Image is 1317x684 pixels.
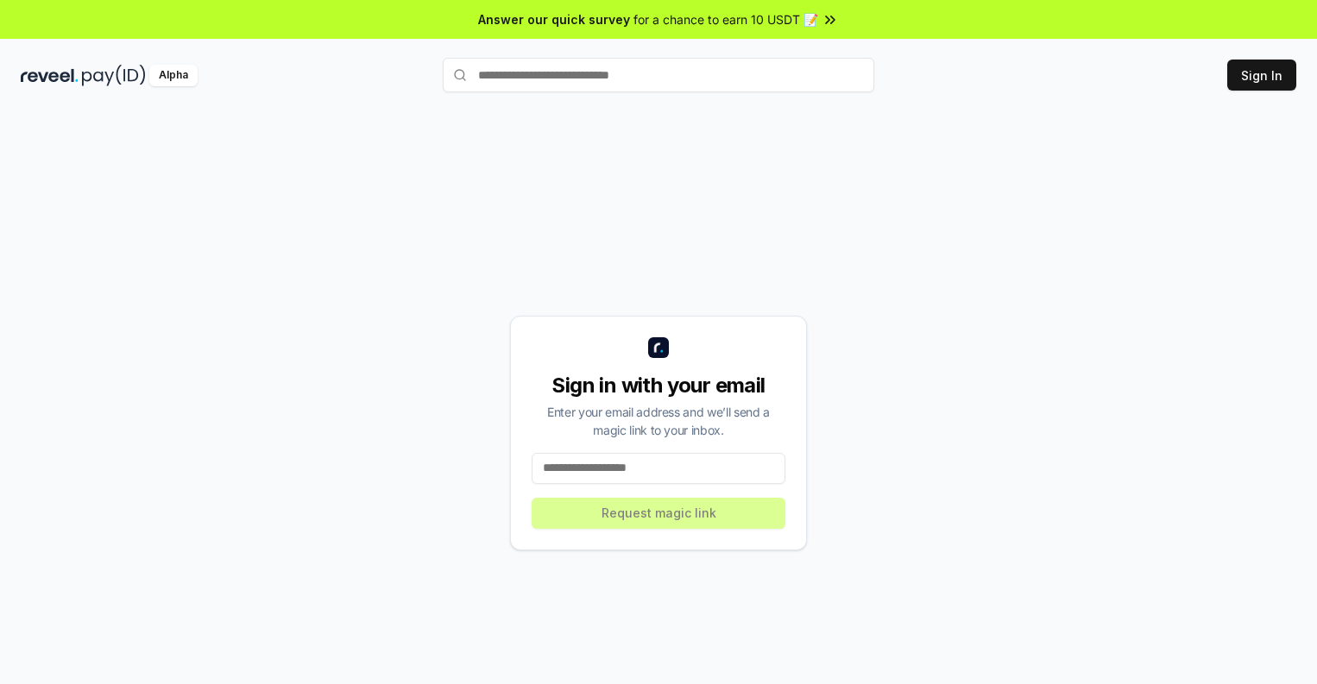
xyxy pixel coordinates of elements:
[648,337,669,358] img: logo_small
[82,65,146,86] img: pay_id
[532,372,785,399] div: Sign in with your email
[21,65,79,86] img: reveel_dark
[532,403,785,439] div: Enter your email address and we’ll send a magic link to your inbox.
[633,10,818,28] span: for a chance to earn 10 USDT 📝
[149,65,198,86] div: Alpha
[478,10,630,28] span: Answer our quick survey
[1227,60,1296,91] button: Sign In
